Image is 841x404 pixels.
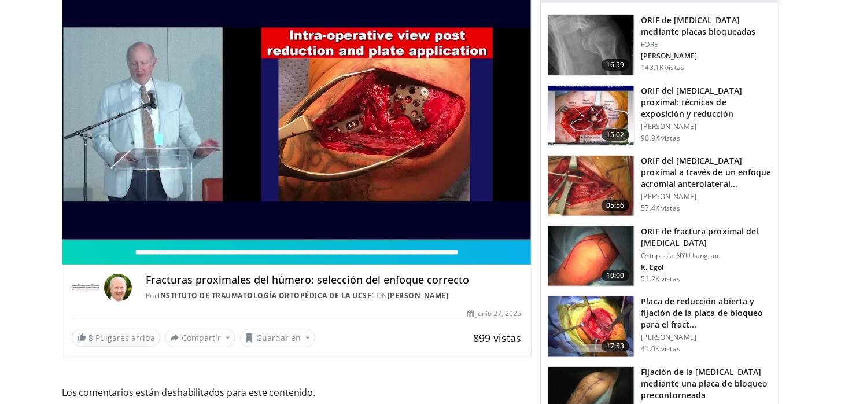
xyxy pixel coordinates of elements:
[548,14,772,76] a: 16:59 ORIF de [MEDICAL_DATA] mediante placas bloqueadas FORE [PERSON_NAME] 143.1K vistas
[548,296,634,357] img: Q2xRg7exoPLTwO8X4xMDoxOjBzMTt2bJ.150x105_q85_crop-smart_upscale.jpg
[641,366,772,401] h3: Fijación de la [MEDICAL_DATA] mediante una placa de bloqueo precontorneada
[602,340,629,352] span: 17:53
[641,344,680,354] p: 41.0K vistas
[641,274,680,284] p: 51.2K vistas
[641,134,680,143] p: 90.9K vistas
[104,274,132,302] img: Avatar
[476,308,522,319] font: junio 27, 2025
[88,332,93,343] span: 8
[62,385,532,400] span: Los comentarios están deshabilitados para este contenido.
[158,291,372,300] a: Instituto de Traumatología Ortopédica de la UCSF
[72,274,99,302] img: Instituto de Trauma Ortopédico en UCSF
[602,270,629,281] span: 10:00
[548,15,634,75] img: Mighell_-_Locked_Plating_for_Proximal_Humerus_Fx_100008672_2.jpg.150x105_q85_crop-smart_upscale.jpg
[602,129,629,141] span: 15:02
[474,331,522,345] span: 899 vistas
[641,155,772,190] h3: ORIF del [MEDICAL_DATA] proximal a través de un enfoque acromial anterolateral...
[641,52,772,61] p: [PERSON_NAME]
[72,329,160,347] a: 8 Pulgares arriba
[602,59,629,71] span: 16:59
[641,226,772,249] h3: ORIF de fractura proximal del [MEDICAL_DATA]
[602,200,629,211] span: 05:56
[641,14,772,38] h3: ORIF de [MEDICAL_DATA] mediante placas bloqueadas
[548,226,772,287] a: 10:00 ORIF de fractura proximal del [MEDICAL_DATA] Ortopedia NYU Langone K. Egol 51.2K vistas
[257,332,301,344] font: Guardar en
[548,296,772,357] a: 17:53 Placa de reducción abierta y fijación de la placa de bloqueo para el fract... [PERSON_NAME]...
[165,329,235,347] button: Compartir
[146,291,449,300] font: Por CON
[641,251,772,260] p: Ortopedia NYU Langone
[182,332,221,344] font: Compartir
[641,296,772,330] h3: Placa de reducción abierta y fijación de la placa de bloqueo para el fract...
[641,85,772,120] h3: ORIF del [MEDICAL_DATA] proximal: técnicas de exposición y reducción
[641,63,685,72] p: 143.1K vistas
[641,333,772,342] p: [PERSON_NAME]
[548,85,772,146] a: 15:02 ORIF del [MEDICAL_DATA] proximal: técnicas de exposición y reducción [PERSON_NAME] 90.9K vi...
[548,226,634,287] img: 270515_0000_1.png.150x105_q85_crop-smart_upscale.jpg
[548,155,772,216] a: 05:56 ORIF del [MEDICAL_DATA] proximal a través de un enfoque acromial anterolateral... [PERSON_N...
[88,332,155,343] font: Pulgares arriba
[641,204,680,213] p: 57.4K vistas
[388,291,449,300] a: [PERSON_NAME]
[641,263,772,272] p: K. Egol
[146,274,522,287] h4: Fracturas proximales del húmero: selección del enfoque correcto
[548,156,634,216] img: gardner_3.png.150x105_q85_crop-smart_upscale.jpg
[641,122,772,131] p: [PERSON_NAME]
[641,40,772,49] p: FORE
[641,192,772,201] p: [PERSON_NAME]
[548,86,634,146] img: gardener_hum_1.png.150x105_q85_crop-smart_upscale.jpg
[240,329,316,347] button: Guardar en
